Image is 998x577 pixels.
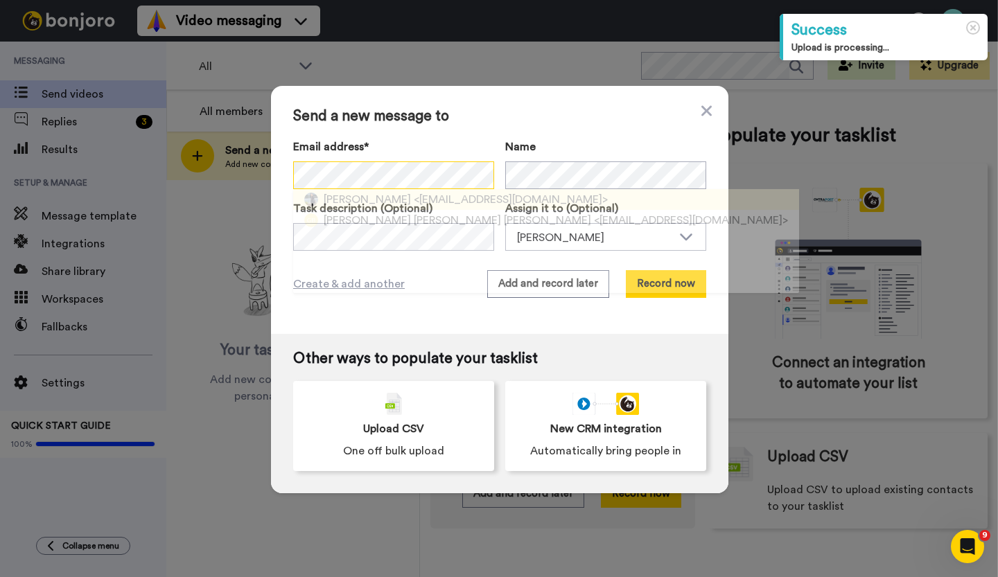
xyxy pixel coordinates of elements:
span: New CRM integration [550,420,662,437]
img: dabd8d6b-c823-4462-860e-544a9492cbc5.jpg [304,193,318,206]
div: Upload is processing... [791,41,979,55]
span: Upload CSV [363,420,424,437]
span: Send a new message to [293,108,706,125]
span: <[EMAIL_ADDRESS][DOMAIN_NAME]> [594,212,788,229]
img: gb.png [304,213,318,227]
span: [PERSON_NAME] [PERSON_NAME] [PERSON_NAME] [324,212,591,229]
span: Automatically bring people in [530,443,681,459]
span: Other ways to populate your tasklist [293,350,706,367]
span: <[EMAIL_ADDRESS][DOMAIN_NAME]> [414,191,608,208]
span: 9 [979,530,990,541]
div: animation [572,393,639,415]
span: Name [505,139,536,155]
img: csv-grey.png [385,393,402,415]
label: Email address* [293,139,494,155]
iframe: Intercom live chat [951,530,984,563]
div: Success [791,19,979,41]
span: One off bulk upload [343,443,444,459]
span: [PERSON_NAME] [324,191,411,208]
